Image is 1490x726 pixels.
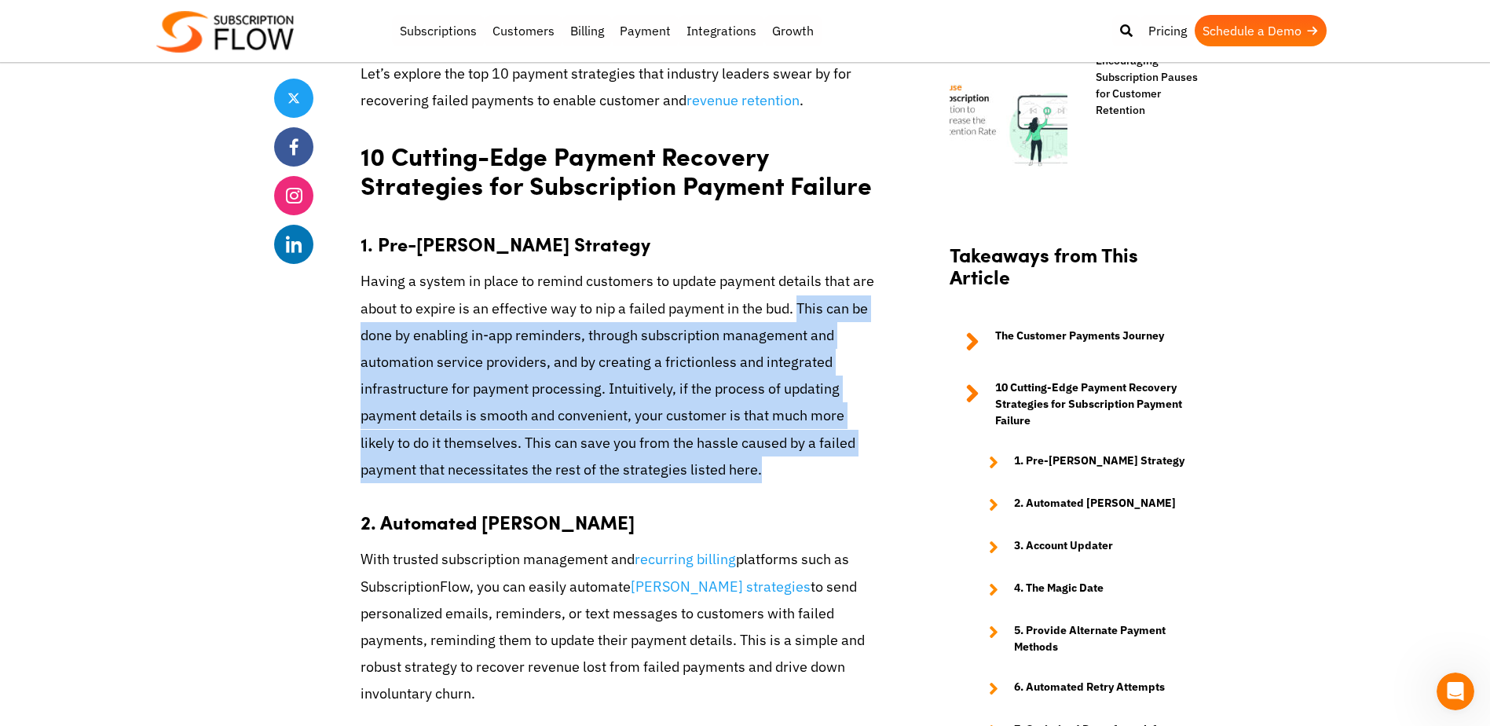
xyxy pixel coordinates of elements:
strong: 6. Automated Retry Attempts [1014,679,1165,698]
p: Having a system in place to remind customers to update payment details that are about to expire i... [361,268,879,483]
a: Pricing [1140,15,1195,46]
img: Subscriptionflow [156,11,294,53]
strong: 3. Account Updater [1014,537,1113,556]
strong: 1. Pre-[PERSON_NAME] Strategy [361,230,650,257]
strong: 10 Cutting-Edge Payment Recovery Strategies for Subscription Payment Failure [361,137,872,203]
a: Customers [485,15,562,46]
p: Let’s explore the top 10 payment strategies that industry leaders swear by for recovering failed ... [361,60,879,114]
a: [PERSON_NAME] strategies [631,577,811,596]
a: recurring billing [635,550,736,568]
a: Billing [562,15,612,46]
img: Encourage-Your-Customers-to-Pause-Subscriptions-Instead-of-Cancelling [950,53,1067,170]
strong: 10 Cutting-Edge Payment Recovery Strategies for Subscription Payment Failure [995,379,1201,429]
a: 4. The Magic Date [973,580,1201,599]
a: The Customer Payments Journey [950,328,1201,356]
a: Subscriptions [392,15,485,46]
a: revenue retention [686,91,800,109]
strong: 2. Automated [PERSON_NAME] [1014,495,1176,514]
a: 5. Provide Alternate Payment Methods [973,622,1201,655]
a: Encouraging Subscription Pauses for Customer Retention [1080,53,1201,119]
strong: 2. Automated [PERSON_NAME] [361,508,635,535]
p: With trusted subscription management and platforms such as SubscriptionFlow, you can easily autom... [361,546,879,707]
strong: 4. The Magic Date [1014,580,1104,599]
strong: The Customer Payments Journey [995,328,1164,356]
strong: 1. Pre-[PERSON_NAME] Strategy [1014,453,1184,471]
a: Schedule a Demo [1195,15,1327,46]
a: 10 Cutting-Edge Payment Recovery Strategies for Subscription Payment Failure [950,379,1201,429]
a: Growth [764,15,822,46]
h2: Takeaways from This Article [950,244,1201,305]
strong: 5. Provide Alternate Payment Methods [1014,622,1201,655]
a: 1. Pre-[PERSON_NAME] Strategy [973,453,1201,471]
a: 6. Automated Retry Attempts [973,679,1201,698]
iframe: Intercom live chat [1437,673,1474,710]
a: 3. Account Updater [973,537,1201,556]
a: Payment [612,15,679,46]
a: Integrations [679,15,764,46]
a: 2. Automated [PERSON_NAME] [973,495,1201,514]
